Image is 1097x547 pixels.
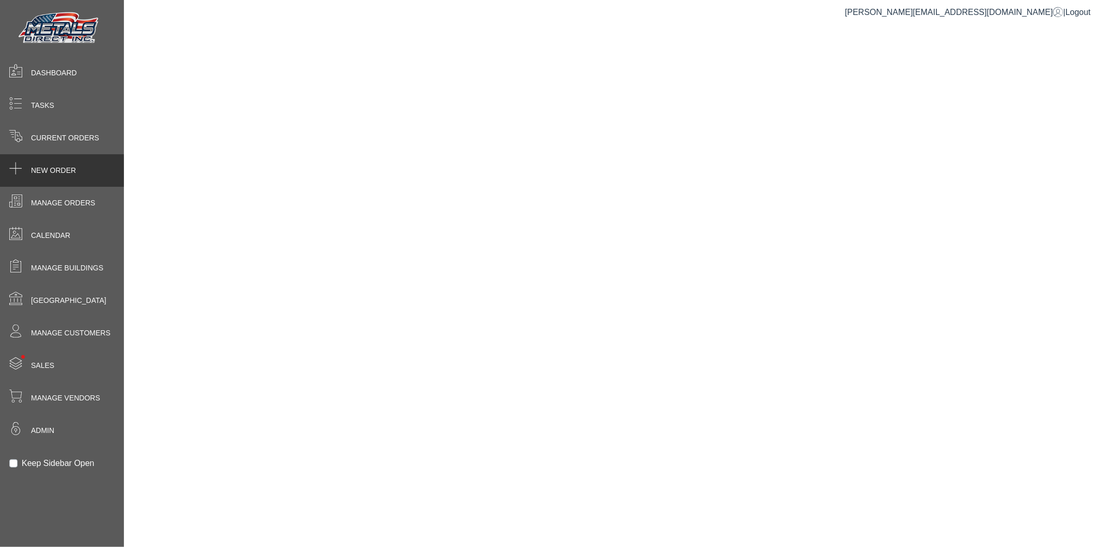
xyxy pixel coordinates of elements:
div: | [845,6,1091,19]
span: Admin [31,425,54,436]
img: Metals Direct Inc Logo [15,9,103,47]
a: [PERSON_NAME][EMAIL_ADDRESS][DOMAIN_NAME] [845,8,1063,17]
span: Manage Buildings [31,263,103,273]
span: Manage Customers [31,328,111,339]
span: Logout [1065,8,1091,17]
span: Manage Vendors [31,393,100,404]
span: Tasks [31,100,54,111]
label: Keep Sidebar Open [22,457,95,470]
span: Manage Orders [31,198,95,208]
span: • [10,340,36,374]
span: Current Orders [31,133,99,143]
span: Calendar [31,230,70,241]
span: New Order [31,165,76,176]
span: Dashboard [31,68,77,78]
span: Sales [31,360,54,371]
span: [GEOGRAPHIC_DATA] [31,295,106,306]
